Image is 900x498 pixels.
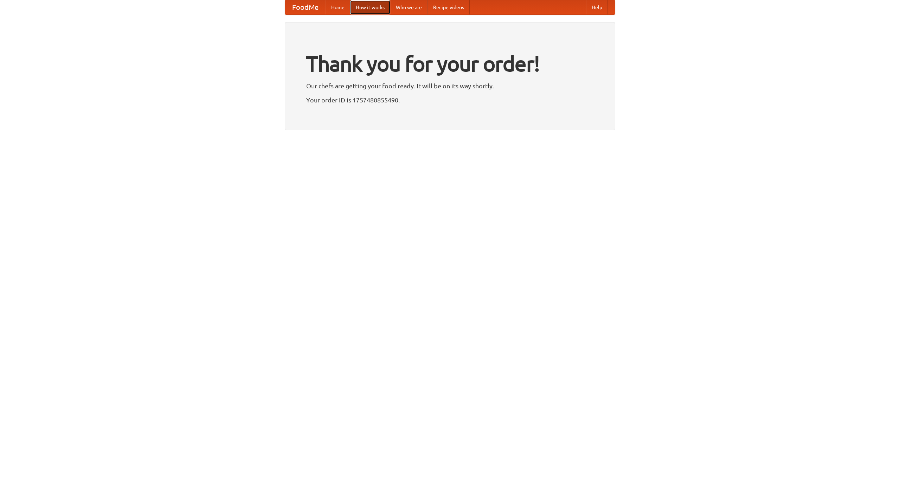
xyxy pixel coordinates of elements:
[390,0,427,14] a: Who we are
[326,0,350,14] a: Home
[427,0,470,14] a: Recipe videos
[306,47,594,81] h1: Thank you for your order!
[306,81,594,91] p: Our chefs are getting your food ready. It will be on its way shortly.
[350,0,390,14] a: How it works
[285,0,326,14] a: FoodMe
[586,0,608,14] a: Help
[306,95,594,105] p: Your order ID is 1757480855490.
